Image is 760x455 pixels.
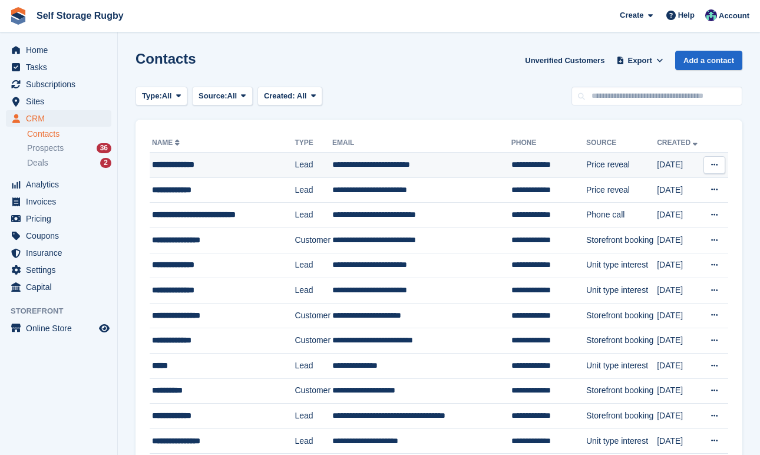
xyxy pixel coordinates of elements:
[26,76,97,93] span: Subscriptions
[6,42,111,58] a: menu
[26,227,97,244] span: Coupons
[26,193,97,210] span: Invoices
[26,245,97,261] span: Insurance
[295,177,332,203] td: Lead
[657,203,702,228] td: [DATE]
[11,305,117,317] span: Storefront
[97,143,111,153] div: 36
[657,378,702,404] td: [DATE]
[152,139,182,147] a: Name
[628,55,652,67] span: Export
[586,328,657,354] td: Storefront booking
[6,227,111,244] a: menu
[586,253,657,278] td: Unit type interest
[97,321,111,335] a: Preview store
[657,328,702,354] td: [DATE]
[295,378,332,404] td: Customer
[6,93,111,110] a: menu
[586,134,657,153] th: Source
[27,143,64,154] span: Prospects
[586,378,657,404] td: Storefront booking
[586,203,657,228] td: Phone call
[295,328,332,354] td: Customer
[657,139,700,147] a: Created
[295,303,332,328] td: Customer
[295,253,332,278] td: Lead
[264,91,295,100] span: Created:
[657,227,702,253] td: [DATE]
[657,278,702,304] td: [DATE]
[26,279,97,295] span: Capital
[136,87,187,106] button: Type: All
[6,110,111,127] a: menu
[100,158,111,168] div: 2
[27,128,111,140] a: Contacts
[657,428,702,454] td: [DATE]
[620,9,643,21] span: Create
[6,59,111,75] a: menu
[27,157,111,169] a: Deals 2
[26,110,97,127] span: CRM
[295,227,332,253] td: Customer
[26,262,97,278] span: Settings
[6,320,111,337] a: menu
[142,90,162,102] span: Type:
[6,210,111,227] a: menu
[586,428,657,454] td: Unit type interest
[27,157,48,169] span: Deals
[586,303,657,328] td: Storefront booking
[705,9,717,21] img: Chris Palmer
[6,279,111,295] a: menu
[586,353,657,378] td: Unit type interest
[26,320,97,337] span: Online Store
[657,303,702,328] td: [DATE]
[332,134,511,153] th: Email
[657,177,702,203] td: [DATE]
[295,134,332,153] th: Type
[26,59,97,75] span: Tasks
[199,90,227,102] span: Source:
[295,203,332,228] td: Lead
[257,87,322,106] button: Created: All
[657,404,702,429] td: [DATE]
[657,253,702,278] td: [DATE]
[6,262,111,278] a: menu
[678,9,695,21] span: Help
[6,176,111,193] a: menu
[586,153,657,178] td: Price reveal
[295,404,332,429] td: Lead
[6,245,111,261] a: menu
[227,90,237,102] span: All
[614,51,666,70] button: Export
[6,76,111,93] a: menu
[9,7,27,25] img: stora-icon-8386f47178a22dfd0bd8f6a31ec36ba5ce8667c1dd55bd0f319d3a0aa187defe.svg
[657,153,702,178] td: [DATE]
[295,428,332,454] td: Lead
[26,93,97,110] span: Sites
[6,193,111,210] a: menu
[586,227,657,253] td: Storefront booking
[511,134,586,153] th: Phone
[586,278,657,304] td: Unit type interest
[192,87,253,106] button: Source: All
[26,176,97,193] span: Analytics
[162,90,172,102] span: All
[586,177,657,203] td: Price reveal
[27,142,111,154] a: Prospects 36
[295,153,332,178] td: Lead
[136,51,196,67] h1: Contacts
[719,10,749,22] span: Account
[295,353,332,378] td: Lead
[32,6,128,25] a: Self Storage Rugby
[586,404,657,429] td: Storefront booking
[297,91,307,100] span: All
[520,51,609,70] a: Unverified Customers
[26,210,97,227] span: Pricing
[295,278,332,304] td: Lead
[26,42,97,58] span: Home
[657,353,702,378] td: [DATE]
[675,51,742,70] a: Add a contact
